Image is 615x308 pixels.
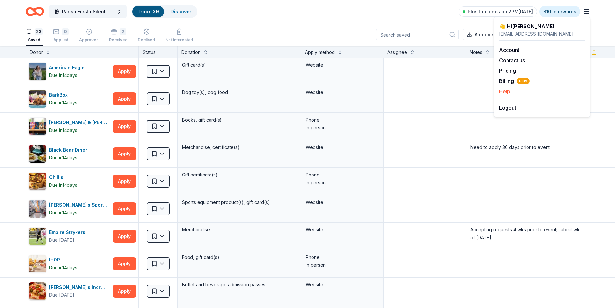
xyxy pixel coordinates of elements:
[138,26,155,46] button: Declined
[113,120,136,133] button: Apply
[49,119,110,126] div: [PERSON_NAME] & [PERSON_NAME]
[53,26,69,46] button: 13Applied
[181,115,297,124] div: Books, gift card(s)
[499,88,510,95] button: Help
[181,170,297,179] div: Gift certificate(s)
[181,225,297,234] div: Merchandise
[49,256,77,264] div: IHOP
[62,25,69,31] div: 13
[139,46,178,58] div: Status
[306,61,379,69] div: Website
[29,200,46,218] img: Image for Dick's Sporting Goods
[306,198,379,206] div: Website
[29,228,46,245] img: Image for Empire Strykers
[468,8,533,16] span: Plus trial ends on 2PM[DATE]
[28,282,110,300] button: Image for John's Incredible Pizza[PERSON_NAME]'s Incredible PizzaDue [DATE]
[30,48,43,56] div: Donor
[49,283,110,291] div: [PERSON_NAME]'s Incredible Pizza
[113,65,136,78] button: Apply
[306,281,379,289] div: Website
[29,282,46,300] img: Image for John's Incredible Pizza
[28,255,110,273] button: Image for IHOPIHOPDue in14days
[138,9,159,14] a: Track· 39
[132,5,197,18] button: Track· 39Discover
[470,48,482,56] div: Notes
[113,230,136,243] button: Apply
[499,30,585,38] div: [EMAIL_ADDRESS][DOMAIN_NAME]
[113,147,136,160] button: Apply
[499,68,516,74] a: Pricing
[49,146,90,154] div: Black Bear Diner
[49,228,88,236] div: Empire Strykers
[376,29,459,40] input: Search saved
[181,198,297,207] div: Sports equipment product(s), gift card(s)
[517,78,530,84] span: Plus
[306,226,379,234] div: Website
[306,261,379,269] div: In person
[49,99,77,107] div: Due in 14 days
[29,63,46,80] img: Image for American Eagle
[49,209,77,217] div: Due in 14 days
[463,29,517,40] button: Approved assets
[28,200,110,218] button: Image for Dick's Sporting Goods[PERSON_NAME]'s Sporting GoodsDue in14days
[459,6,537,17] a: Plus trial ends on 2PM[DATE]
[499,77,530,85] span: Billing
[113,175,136,188] button: Apply
[49,91,77,99] div: BarkBox
[28,62,110,80] button: Image for American EagleAmerican EagleDue in14days
[499,77,530,85] button: BillingPlus
[165,37,193,43] div: Not interested
[49,264,77,271] div: Due in 14 days
[113,92,136,105] button: Apply
[28,145,110,163] button: Image for Black Bear DinerBlack Bear DinerDue in14days
[53,34,69,39] div: Applied
[49,236,74,244] div: Due [DATE]
[120,28,126,35] div: 2
[49,291,74,299] div: Due [DATE]
[29,255,46,272] img: Image for IHOP
[306,89,379,96] div: Website
[539,6,580,17] a: $10 in rewards
[29,145,46,163] img: Image for Black Bear Diner
[29,118,46,135] img: Image for Barnes & Noble
[181,280,297,289] div: Buffet and beverage admission passes
[49,201,110,209] div: [PERSON_NAME]'s Sporting Goods
[499,104,516,112] button: Logout
[499,57,525,64] button: Contact us
[28,90,110,108] button: Image for BarkBoxBarkBoxDue in14days
[49,174,77,181] div: Chili's
[181,143,297,152] div: Merchandise, certificate(s)
[181,88,297,97] div: Dog toy(s), dog food
[28,117,110,135] button: Image for Barnes & Noble[PERSON_NAME] & [PERSON_NAME]Due in14days
[306,143,379,151] div: Website
[49,64,87,71] div: American Eagle
[499,47,519,53] a: Account
[306,179,379,186] div: In person
[181,60,297,69] div: Gift card(s)
[499,22,585,30] div: 👋 Hi [PERSON_NAME]
[181,48,200,56] div: Donation
[49,126,77,134] div: Due in 14 days
[79,37,99,43] div: Approved
[49,154,77,162] div: Due in 14 days
[466,223,589,249] textarea: Accepting requests 4 wks prior to event; submit wk of [DATE]
[138,37,155,43] div: Declined
[306,171,379,179] div: Phone
[466,141,589,167] textarea: Need to apply 30 days prior to event
[306,253,379,261] div: Phone
[305,48,335,56] div: Apply method
[113,285,136,298] button: Apply
[29,90,46,108] img: Image for BarkBox
[35,28,43,35] div: 23
[113,257,136,270] button: Apply
[28,227,110,245] button: Image for Empire StrykersEmpire StrykersDue [DATE]
[26,26,43,46] button: 23Saved
[49,71,77,79] div: Due in 14 days
[387,48,407,56] div: Assignee
[28,172,110,190] button: Image for Chili'sChili'sDue in14days
[62,8,114,16] span: Parish Fiesta Silent Auction
[26,37,43,43] div: Saved
[109,37,128,43] div: Received
[165,26,193,46] button: Not interested
[109,26,128,46] button: 2Received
